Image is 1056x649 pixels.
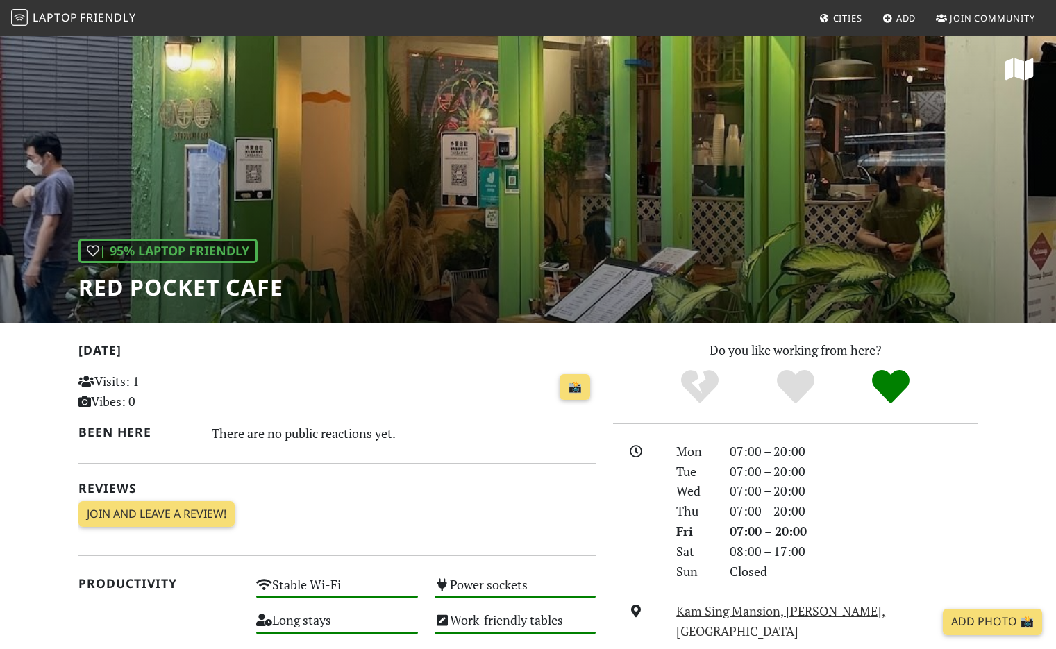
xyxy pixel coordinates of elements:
[212,422,596,444] div: There are no public reactions yet.
[721,501,987,521] div: 07:00 – 20:00
[560,374,590,401] a: 📸
[950,12,1035,24] span: Join Community
[78,425,196,439] h2: Been here
[930,6,1041,31] a: Join Community
[668,441,721,462] div: Mon
[248,573,426,609] div: Stable Wi-Fi
[78,343,596,363] h2: [DATE]
[426,573,605,609] div: Power sockets
[721,462,987,482] div: 07:00 – 20:00
[668,521,721,541] div: Fri
[78,576,240,591] h2: Productivity
[652,368,748,406] div: No
[78,239,258,263] div: | 95% Laptop Friendly
[721,521,987,541] div: 07:00 – 20:00
[248,609,426,644] div: Long stays
[33,10,78,25] span: Laptop
[80,10,135,25] span: Friendly
[11,9,28,26] img: LaptopFriendly
[668,562,721,582] div: Sun
[668,541,721,562] div: Sat
[721,541,987,562] div: 08:00 – 17:00
[426,609,605,644] div: Work-friendly tables
[943,609,1042,635] a: Add Photo 📸
[843,368,939,406] div: Definitely!
[613,340,978,360] p: Do you like working from here?
[748,368,844,406] div: Yes
[721,441,987,462] div: 07:00 – 20:00
[11,6,136,31] a: LaptopFriendly LaptopFriendly
[721,481,987,501] div: 07:00 – 20:00
[896,12,916,24] span: Add
[78,371,240,412] p: Visits: 1 Vibes: 0
[668,462,721,482] div: Tue
[877,6,922,31] a: Add
[78,501,235,528] a: Join and leave a review!
[676,602,885,639] a: Kam Sing Mansion, [PERSON_NAME], [GEOGRAPHIC_DATA]
[668,481,721,501] div: Wed
[814,6,868,31] a: Cities
[78,274,283,301] h1: Red Pocket Cafe
[668,501,721,521] div: Thu
[721,562,987,582] div: Closed
[833,12,862,24] span: Cities
[78,481,596,496] h2: Reviews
